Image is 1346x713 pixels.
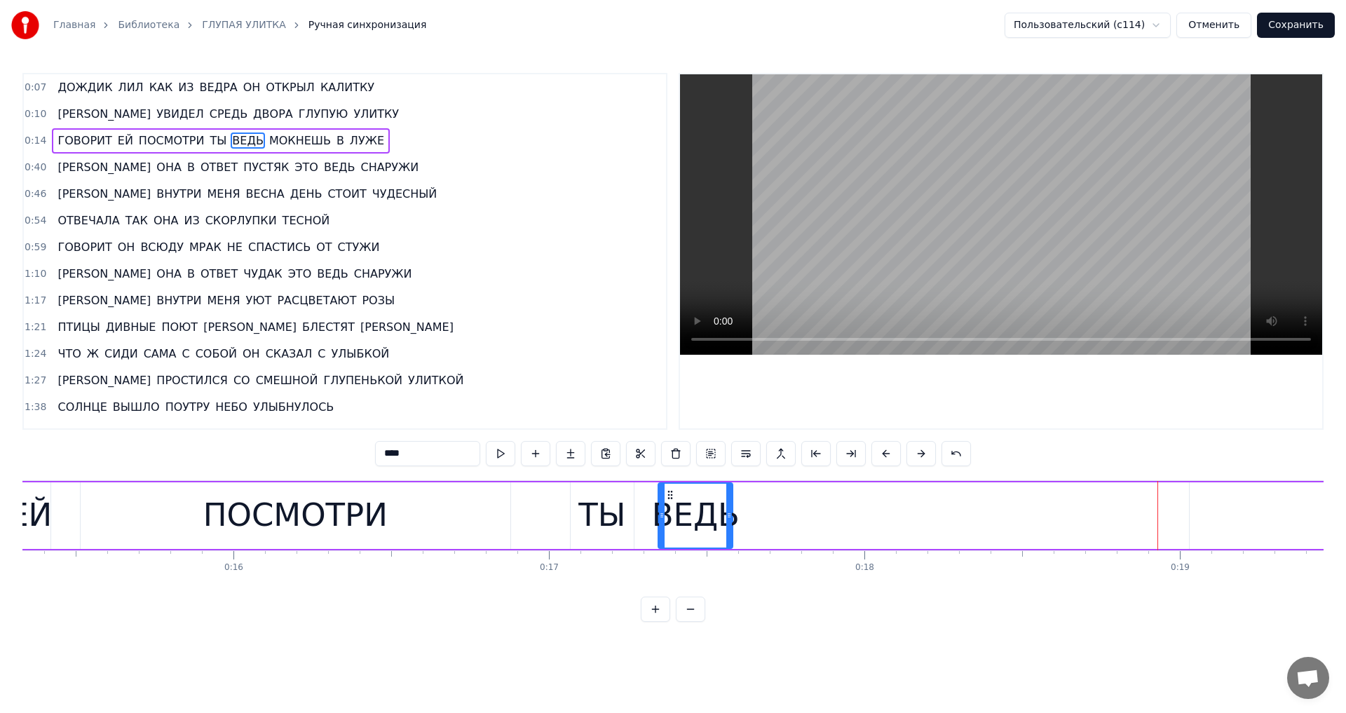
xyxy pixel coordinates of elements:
[25,400,46,414] span: 1:38
[222,426,318,442] span: [PERSON_NAME]
[25,374,46,388] span: 1:27
[352,106,400,122] span: УЛИТКУ
[186,266,196,282] span: В
[139,239,185,255] span: ВСЮДУ
[25,107,46,121] span: 0:10
[208,106,249,122] span: СРЕДЬ
[199,266,239,282] span: ОТВЕТ
[359,319,455,335] span: [PERSON_NAME]
[359,159,420,175] span: СНАРУЖИ
[245,292,273,308] span: УЮТ
[319,79,376,95] span: КАЛИТКУ
[182,212,200,229] span: ИЗ
[116,133,135,149] span: ЕЙ
[56,186,152,202] span: [PERSON_NAME]
[301,319,356,335] span: БЛЕСТЯТ
[289,186,324,202] span: ДЕНЬ
[56,399,108,415] span: СОЛНЦЕ
[652,491,740,539] div: ВЕДЬ
[56,319,101,335] span: ПТИЦЫ
[142,346,178,362] span: САМА
[326,186,367,202] span: СТОИТ
[25,134,46,148] span: 0:14
[281,212,332,229] span: ТЕСНОЙ
[199,159,239,175] span: ОТВЕТ
[56,79,114,95] span: ДОЖДИК
[164,399,212,415] span: ПОУТРУ
[56,106,152,122] span: [PERSON_NAME]
[232,372,252,388] span: СО
[118,18,179,32] a: Библиотека
[25,347,46,361] span: 1:24
[155,159,183,175] span: ОНА
[308,18,427,32] span: Ручная синхронизация
[56,426,114,442] span: ЧЕЛОВЕК
[56,159,152,175] span: [PERSON_NAME]
[186,159,196,175] span: В
[25,427,46,441] span: 1:46
[137,133,206,149] span: ПОСМОТРИ
[203,491,388,539] div: ПОСМОТРИ
[117,79,145,95] span: ЛИЛ
[374,426,393,442] span: НЕ
[335,133,346,149] span: В
[322,372,404,388] span: ГЛУПЕНЬКОЙ
[578,491,625,539] div: ТЫ
[198,79,239,95] span: ВЕДРА
[25,214,46,228] span: 0:54
[321,426,372,442] span: ГЛАЗАМ
[116,239,137,255] span: ОН
[148,79,175,95] span: КАК
[276,292,358,308] span: РАСЦВЕТАЮТ
[371,186,439,202] span: ЧУДЕСНЫЙ
[322,159,357,175] span: ВЕДЬ
[103,346,140,362] span: СИДИ
[56,346,82,362] span: ЧТО
[111,399,161,415] span: ВЫШЛО
[206,186,242,202] span: МЕНЯ
[540,562,559,573] div: 0:17
[252,106,294,122] span: ДВОРА
[252,399,335,415] span: УЛЫБНУЛОСЬ
[206,292,242,308] span: МЕНЯ
[53,18,426,32] nav: breadcrumb
[11,11,39,39] img: youka
[231,133,265,149] span: ВЕДЬ
[170,426,180,442] span: В
[124,212,149,229] span: ТАК
[336,239,381,255] span: СТУЖИ
[1171,562,1190,573] div: 0:19
[56,239,113,255] span: ГОВОРИТ
[25,187,46,201] span: 0:46
[268,133,332,149] span: МОКНЕШЬ
[25,161,46,175] span: 0:40
[208,133,228,149] span: ТЫ
[353,266,414,282] span: СНАРУЖИ
[315,266,350,282] span: ВЕДЬ
[202,319,298,335] span: [PERSON_NAME]
[287,266,313,282] span: ЭТО
[360,292,396,308] span: РОЗЫ
[56,212,121,229] span: ОТВЕЧАЛА
[204,212,278,229] span: СКОРЛУПКИ
[247,239,312,255] span: СПАСТИСЬ
[25,81,46,95] span: 0:07
[155,186,203,202] span: ВНУТРИ
[242,266,284,282] span: ЧУДАК
[194,346,238,362] span: СОБОЙ
[297,106,350,122] span: ГЛУПУЮ
[160,319,199,335] span: ПОЮТ
[241,346,261,362] span: ОН
[1257,13,1335,38] button: Сохранить
[224,562,243,573] div: 0:16
[264,79,316,95] span: ОТКРЫЛ
[86,346,100,362] span: Ж
[56,292,152,308] span: [PERSON_NAME]
[242,79,262,95] span: ОН
[181,346,191,362] span: С
[1176,13,1251,38] button: Отменить
[155,266,183,282] span: ОНА
[245,186,286,202] span: ВЕСНА
[117,426,167,442] span: ГЛЯДИТ
[214,399,249,415] span: НЕБО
